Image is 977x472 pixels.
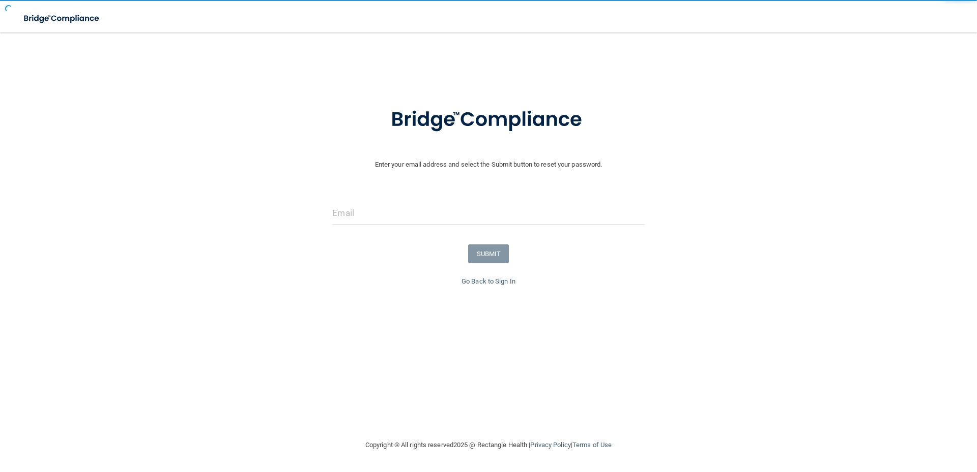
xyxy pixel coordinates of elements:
img: bridge_compliance_login_screen.278c3ca4.svg [15,8,109,29]
a: Go Back to Sign In [462,277,515,285]
a: Terms of Use [572,441,612,449]
div: Copyright © All rights reserved 2025 @ Rectangle Health | | [303,429,674,461]
iframe: Drift Widget Chat Controller [801,400,965,440]
input: Email [332,202,644,225]
img: bridge_compliance_login_screen.278c3ca4.svg [370,93,607,146]
a: Privacy Policy [530,441,570,449]
button: SUBMIT [468,244,509,263]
